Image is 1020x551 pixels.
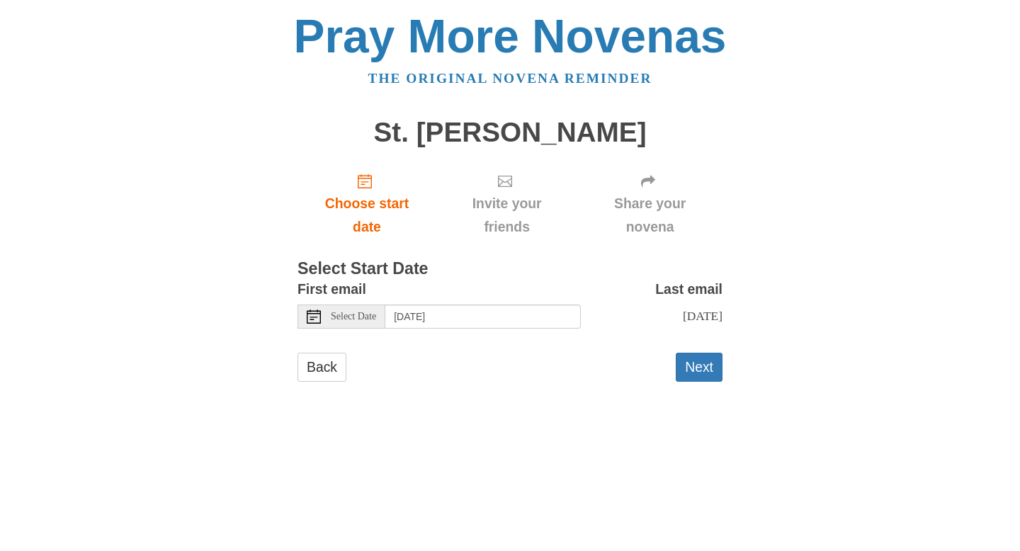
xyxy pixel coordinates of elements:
button: Next [676,353,722,382]
a: Back [297,353,346,382]
span: [DATE] [683,309,722,323]
h3: Select Start Date [297,260,722,278]
span: Choose start date [312,192,422,239]
label: First email [297,278,366,301]
div: Click "Next" to confirm your start date first. [436,161,577,246]
a: Choose start date [297,161,436,246]
span: Share your novena [591,192,708,239]
label: Last email [655,278,722,301]
h1: St. [PERSON_NAME] [297,118,722,148]
span: Select Date [331,312,376,322]
div: Click "Next" to confirm your start date first. [577,161,722,246]
a: The original novena reminder [368,71,652,86]
a: Pray More Novenas [294,10,727,62]
span: Invite your friends [450,192,563,239]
